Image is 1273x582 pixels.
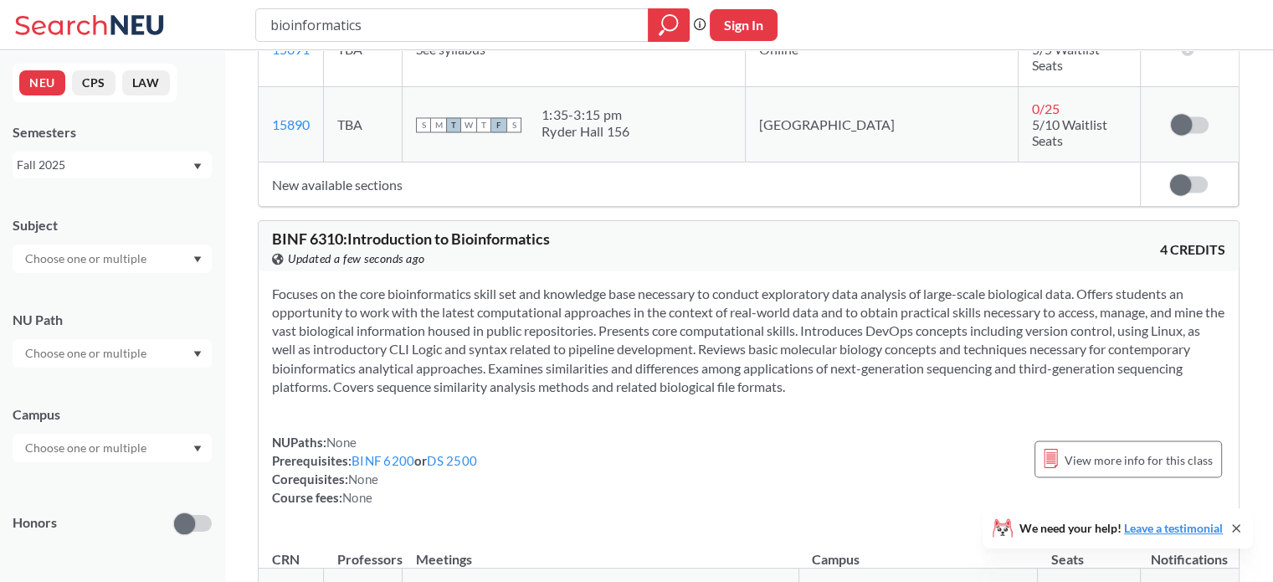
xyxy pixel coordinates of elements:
div: Fall 2025 [17,156,192,174]
span: T [476,117,491,132]
td: TBA [324,87,403,162]
svg: magnifying glass [659,13,679,37]
th: Meetings [403,533,799,569]
span: None [348,471,378,486]
span: T [446,117,461,132]
div: NU Path [13,311,212,329]
span: 5/10 Waitlist Seats [1032,116,1107,148]
button: Sign In [710,9,778,41]
div: magnifying glass [648,8,690,42]
span: View more info for this class [1065,449,1213,470]
button: NEU [19,70,65,95]
span: S [416,117,431,132]
svg: Dropdown arrow [193,163,202,170]
a: 15890 [272,116,310,132]
div: Dropdown arrow [13,434,212,462]
svg: Dropdown arrow [193,446,202,452]
span: We need your help! [1019,523,1223,534]
span: W [461,117,476,132]
div: Semesters [13,123,212,142]
div: NUPaths: Prerequisites: or Corequisites: Course fees: [272,432,477,506]
div: Fall 2025Dropdown arrow [13,152,212,178]
span: S [506,117,521,132]
input: Choose one or multiple [17,343,157,363]
span: 5/5 Waitlist Seats [1032,41,1100,73]
div: Subject [13,216,212,234]
td: New available sections [259,162,1140,207]
div: Dropdown arrow [13,245,212,273]
input: Choose one or multiple [17,438,157,458]
input: Class, professor, course number, "phrase" [269,11,636,39]
svg: Dropdown arrow [193,351,202,358]
th: Seats [1038,533,1141,569]
svg: Dropdown arrow [193,256,202,263]
th: Professors [324,533,403,569]
a: Leave a testimonial [1124,521,1223,535]
div: 1:35 - 3:15 pm [542,106,630,123]
span: Updated a few seconds ago [288,250,425,268]
span: None [326,434,357,449]
div: Campus [13,405,212,424]
a: DS 2500 [427,452,477,467]
span: 4 CREDITS [1160,240,1225,259]
span: M [431,117,446,132]
td: [GEOGRAPHIC_DATA] [745,87,1018,162]
button: LAW [122,70,170,95]
span: BINF 6310 : Introduction to Bioinformatics [272,229,550,248]
a: BINF 6200 [352,452,414,467]
div: Dropdown arrow [13,339,212,368]
div: Ryder Hall 156 [542,123,630,140]
input: Choose one or multiple [17,249,157,269]
button: CPS [72,70,115,95]
span: 0 / 25 [1032,100,1060,116]
div: CRN [272,549,300,568]
span: None [342,489,372,504]
th: Notifications [1140,533,1238,569]
p: Honors [13,513,57,533]
section: Focuses on the core bioinformatics skill set and knowledge base necessary to conduct exploratory ... [272,285,1225,395]
span: F [491,117,506,132]
th: Campus [798,533,1038,569]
